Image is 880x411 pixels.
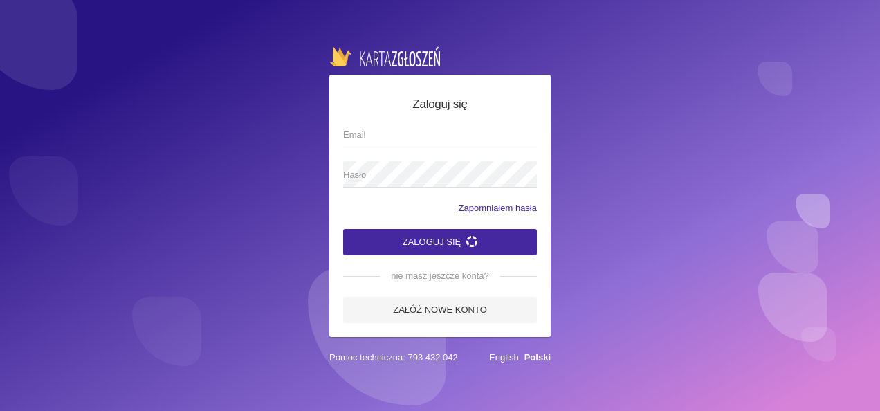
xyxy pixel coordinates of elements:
[343,297,537,323] a: Załóż nowe konto
[489,352,519,363] a: English
[380,269,500,283] span: nie masz jeszcze konta?
[343,128,523,142] span: Email
[459,201,537,215] a: Zapomniałem hasła
[343,168,523,182] span: Hasło
[329,46,440,66] img: logo-karta.png
[343,161,537,188] input: HasłoOpen Keeper Popup
[343,229,537,255] button: Zaloguj się
[343,95,537,113] h5: Zaloguj się
[343,121,537,147] input: EmailOpen Keeper Popup
[329,351,458,365] span: Pomoc techniczna: 793 432 042
[524,352,551,363] a: Polski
